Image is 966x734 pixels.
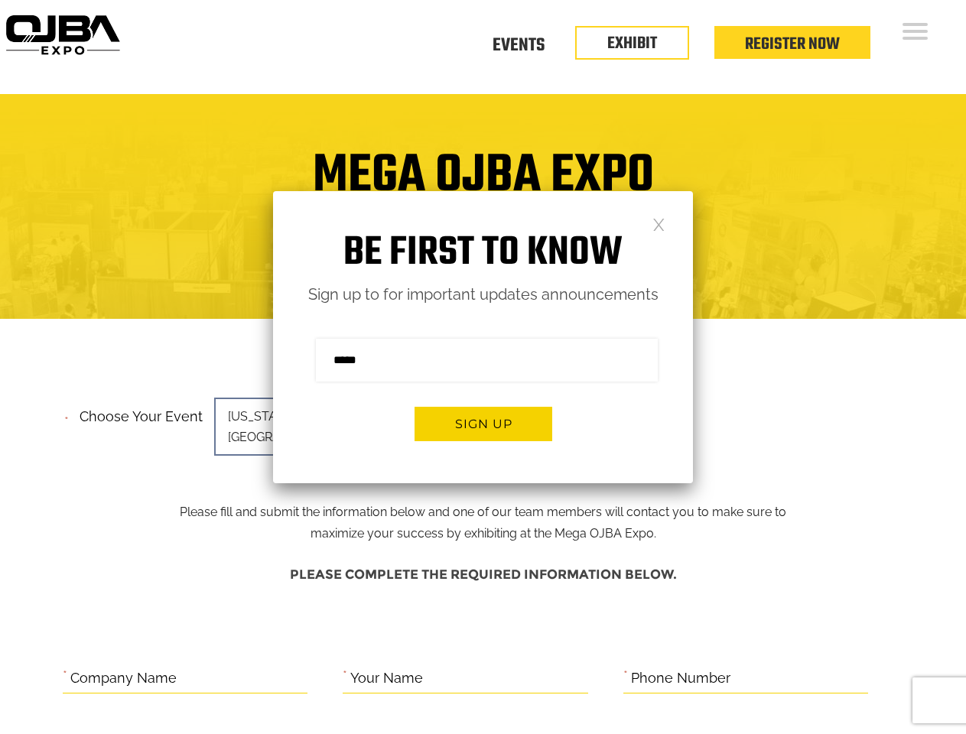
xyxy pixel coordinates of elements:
label: Phone Number [631,667,730,690]
label: Your Name [350,667,423,690]
label: Company Name [70,667,177,690]
p: Sign up to for important updates announcements [273,281,693,308]
button: Sign up [415,407,552,441]
span: [US_STATE][GEOGRAPHIC_DATA] [214,398,428,456]
h1: Be first to know [273,229,693,278]
a: Register Now [745,31,840,57]
a: EXHIBIT [607,31,657,57]
p: Please fill and submit the information below and one of our team members will contact you to make... [168,404,798,544]
a: Close [652,217,665,230]
h4: Trade Show Exhibit Space Application [11,229,955,258]
h4: Please complete the required information below. [63,560,904,589]
h1: Mega OJBA Expo [11,154,955,216]
label: Choose your event [70,395,203,429]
